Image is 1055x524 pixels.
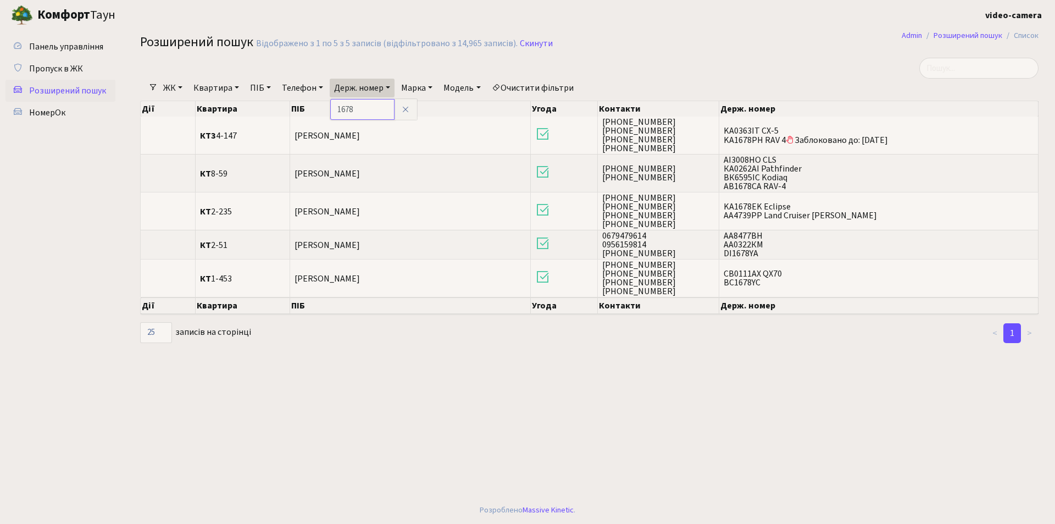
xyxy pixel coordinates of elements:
[724,269,1034,287] span: CB0111AX QX70 BC1678YC
[598,297,719,314] th: Контакти
[5,80,115,102] a: Розширений пошук
[196,297,291,314] th: Квартира
[141,101,196,117] th: Дії
[724,156,1034,191] span: АІ3008НО CLS КА0262АІ Pathfinder ВК6595ІС Kodiaq AB1678CA RAV-4
[189,79,243,97] a: Квартира
[598,101,719,117] th: Контакти
[602,194,714,229] span: [PHONE_NUMBER] [PHONE_NUMBER] [PHONE_NUMBER] [PHONE_NUMBER]
[885,24,1055,47] nav: breadcrumb
[1002,30,1039,42] li: Список
[11,4,33,26] img: logo.png
[5,36,115,58] a: Панель управління
[724,126,1034,145] span: KA0363IT CX-5 KA1678PH RAV 4 Заблоковано до: [DATE]
[523,504,574,516] a: Massive Kinetic
[290,297,530,314] th: ПІБ
[487,79,578,97] a: Очистити фільтри
[480,504,575,516] div: Розроблено .
[277,79,327,97] a: Телефон
[200,168,211,180] b: КТ
[159,79,187,97] a: ЖК
[602,164,714,182] span: [PHONE_NUMBER] [PHONE_NUMBER]
[37,6,90,24] b: Комфорт
[5,102,115,124] a: НомерОк
[719,101,1039,117] th: Держ. номер
[200,207,286,216] span: 2-235
[196,101,291,117] th: Квартира
[137,6,165,24] button: Переключити навігацію
[200,169,286,178] span: 8-59
[200,273,211,285] b: КТ
[985,9,1042,22] a: video-camera
[934,30,1002,41] a: Розширений пошук
[602,261,714,296] span: [PHONE_NUMBER] [PHONE_NUMBER] [PHONE_NUMBER] [PHONE_NUMBER]
[295,239,360,251] span: [PERSON_NAME]
[724,231,1034,258] span: AA8477BH АА0322КМ DI1678YA
[531,297,598,314] th: Угода
[295,168,360,180] span: [PERSON_NAME]
[985,9,1042,21] b: video-camera
[246,79,275,97] a: ПІБ
[295,130,360,142] span: [PERSON_NAME]
[140,322,251,343] label: записів на сторінці
[200,241,286,250] span: 2-51
[724,202,1034,220] span: KA1678EK Eclipse AA4739PP Land Cruiser [PERSON_NAME]
[1003,323,1021,343] a: 1
[200,130,216,142] b: КТ3
[397,79,437,97] a: Марка
[140,32,253,52] span: Розширений пошук
[29,63,83,75] span: Пропуск в ЖК
[256,38,518,49] div: Відображено з 1 по 5 з 5 записів (відфільтровано з 14,965 записів).
[919,58,1039,79] input: Пошук...
[719,297,1039,314] th: Держ. номер
[29,85,106,97] span: Розширений пошук
[602,231,714,258] span: 0679479614 0956159814 [PHONE_NUMBER]
[295,273,360,285] span: [PERSON_NAME]
[602,118,714,153] span: [PHONE_NUMBER] [PHONE_NUMBER] [PHONE_NUMBER] [PHONE_NUMBER]
[531,101,598,117] th: Угода
[200,239,211,251] b: КТ
[290,101,530,117] th: ПІБ
[200,131,286,140] span: 4-147
[29,107,65,119] span: НомерОк
[140,322,172,343] select: записів на сторінці
[295,206,360,218] span: [PERSON_NAME]
[200,206,211,218] b: КТ
[520,38,553,49] a: Скинути
[29,41,103,53] span: Панель управління
[37,6,115,25] span: Таун
[200,274,286,283] span: 1-453
[330,79,395,97] a: Держ. номер
[141,297,196,314] th: Дії
[5,58,115,80] a: Пропуск в ЖК
[439,79,485,97] a: Модель
[902,30,922,41] a: Admin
